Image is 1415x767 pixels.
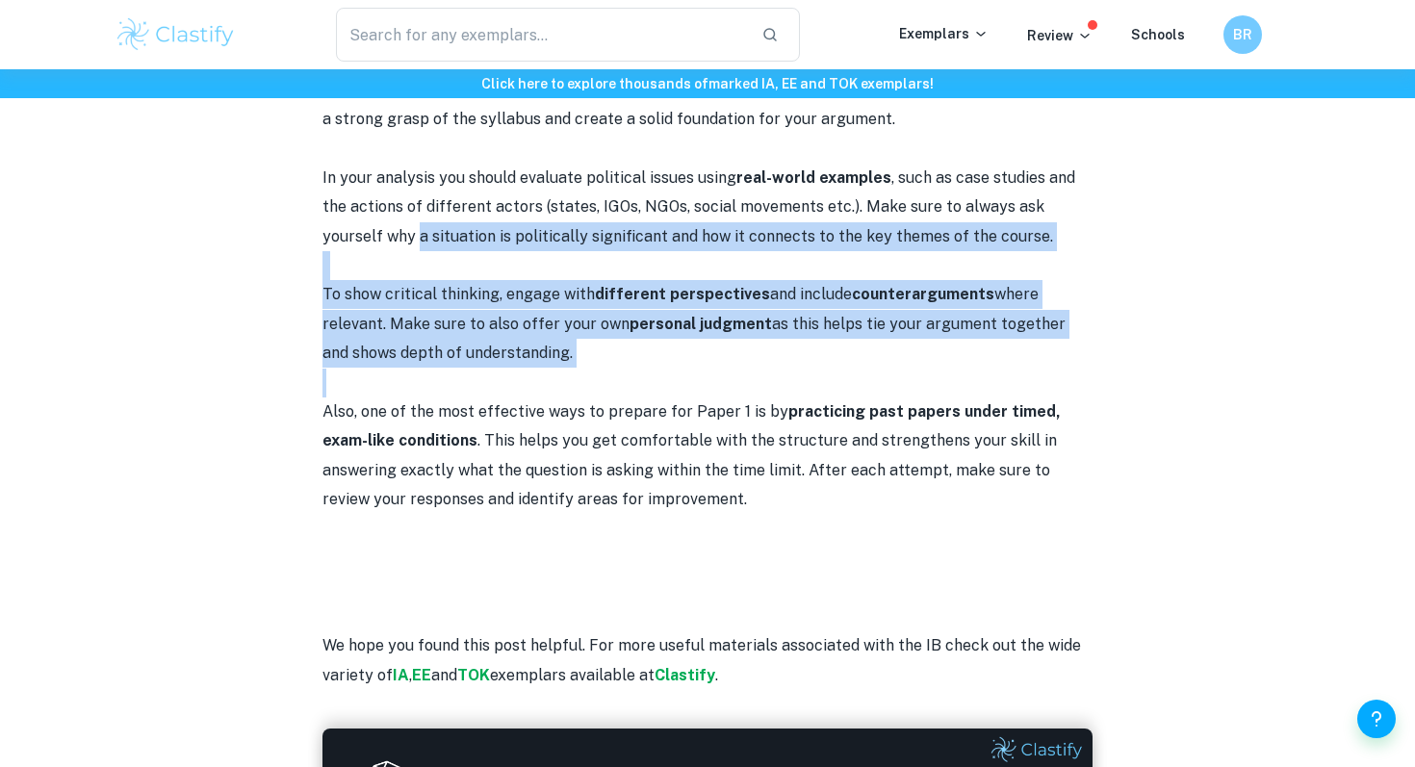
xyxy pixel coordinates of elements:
strong: different perspectives [595,285,770,303]
p: We hope you found this post helpful. For more useful materials associated with the IB check out t... [322,631,1093,690]
p: In your analysis you should evaluate political issues using , such as case studies and the action... [322,164,1093,251]
strong: personal judgment [630,315,772,333]
h6: BR [1232,24,1254,45]
p: Exemplars [899,23,989,44]
input: Search for any exemplars... [336,8,746,62]
button: Help and Feedback [1357,700,1396,738]
p: Also, one of the most effective ways to prepare for Paper 1 is by . This helps you get comfortabl... [322,397,1093,515]
p: To show critical thinking, engage with and include where relevant. Make sure to also offer your o... [322,280,1093,368]
img: Clastify logo [115,15,237,54]
a: IA [393,666,409,684]
a: EE [412,666,431,684]
a: Schools [1131,27,1185,42]
button: BR [1223,15,1262,54]
strong: counterarguments [852,285,994,303]
strong: real-world examples [736,168,891,187]
a: TOK [457,666,490,684]
a: Clastify [655,666,715,684]
p: Review [1027,25,1093,46]
h6: Click here to explore thousands of marked IA, EE and TOK exemplars ! [4,73,1411,94]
